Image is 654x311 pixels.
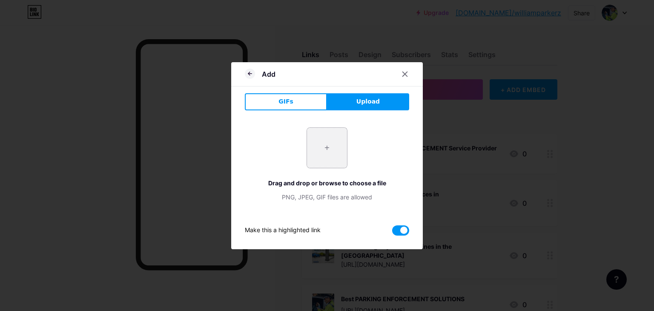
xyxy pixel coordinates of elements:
div: Drag and drop or browse to choose a file [245,179,409,187]
button: Upload [327,93,409,110]
div: Add [262,69,275,79]
div: Make this a highlighted link [245,225,321,236]
div: PNG, JPEG, GIF files are allowed [245,193,409,202]
span: GIFs [278,97,293,106]
button: GIFs [245,93,327,110]
span: Upload [356,97,380,106]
